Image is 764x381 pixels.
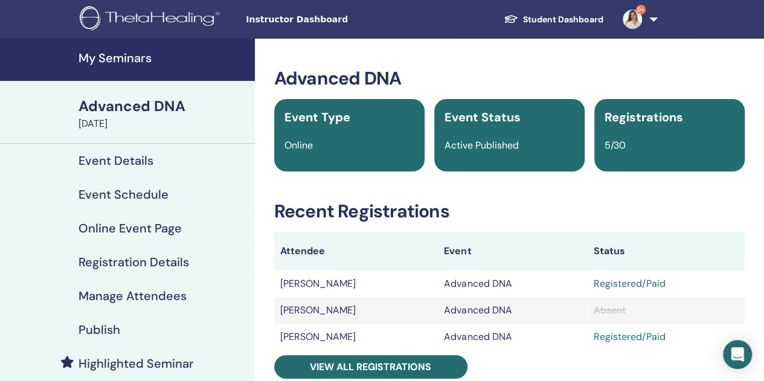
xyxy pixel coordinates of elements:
span: Event Type [284,109,350,125]
td: Advanced DNA [438,297,587,324]
img: graduation-cap-white.svg [504,14,518,24]
a: Student Dashboard [494,8,613,31]
th: Event [438,232,587,271]
div: Advanced DNA [79,96,248,117]
h4: Event Schedule [79,187,169,202]
div: Registered/Paid [594,277,739,291]
span: Event Status [445,109,521,125]
img: default.jpg [623,10,642,29]
th: Status [588,232,745,271]
h4: Event Details [79,153,153,168]
span: Active Published [445,139,519,152]
span: 5/30 [605,139,626,152]
h4: Manage Attendees [79,289,187,303]
div: Open Intercom Messenger [723,340,752,369]
div: [DATE] [79,117,248,131]
h4: Publish [79,322,120,337]
div: Absent [594,303,739,318]
div: Registered/Paid [594,330,739,344]
h4: Online Event Page [79,221,182,235]
img: logo.png [80,6,224,33]
span: 9+ [636,5,646,14]
td: Advanced DNA [438,324,587,350]
span: Instructor Dashboard [246,13,427,26]
td: [PERSON_NAME] [274,324,438,350]
td: [PERSON_NAME] [274,297,438,324]
a: View all registrations [274,355,467,379]
span: Online [284,139,313,152]
h4: Registration Details [79,255,189,269]
h3: Recent Registrations [274,200,745,222]
h4: Highlighted Seminar [79,356,194,371]
span: View all registrations [310,360,431,373]
td: Advanced DNA [438,271,587,297]
th: Attendee [274,232,438,271]
a: Advanced DNA[DATE] [71,96,255,131]
h3: Advanced DNA [274,68,745,89]
span: Registrations [605,109,683,125]
h4: My Seminars [79,51,248,65]
td: [PERSON_NAME] [274,271,438,297]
